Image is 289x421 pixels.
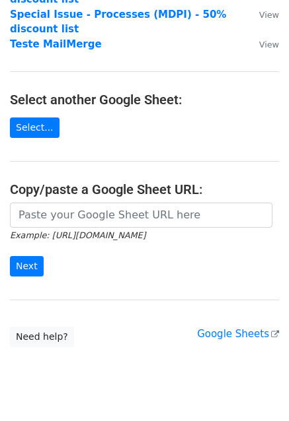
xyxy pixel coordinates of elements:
a: Teste MailMerge [10,38,102,50]
div: Widget de chat [223,358,289,421]
a: View [246,38,279,50]
input: Paste your Google Sheet URL here [10,203,272,228]
small: View [259,10,279,20]
a: Need help? [10,327,74,347]
h4: Select another Google Sheet: [10,92,279,108]
a: Google Sheets [197,328,279,340]
small: View [259,40,279,49]
input: Next [10,256,44,276]
h4: Copy/paste a Google Sheet URL: [10,181,279,197]
a: View [246,9,279,20]
a: Select... [10,117,60,138]
small: Example: [URL][DOMAIN_NAME] [10,230,145,240]
a: Special Issue - Processes (MDPI) - 50% discount list [10,9,226,36]
iframe: Chat Widget [223,358,289,421]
